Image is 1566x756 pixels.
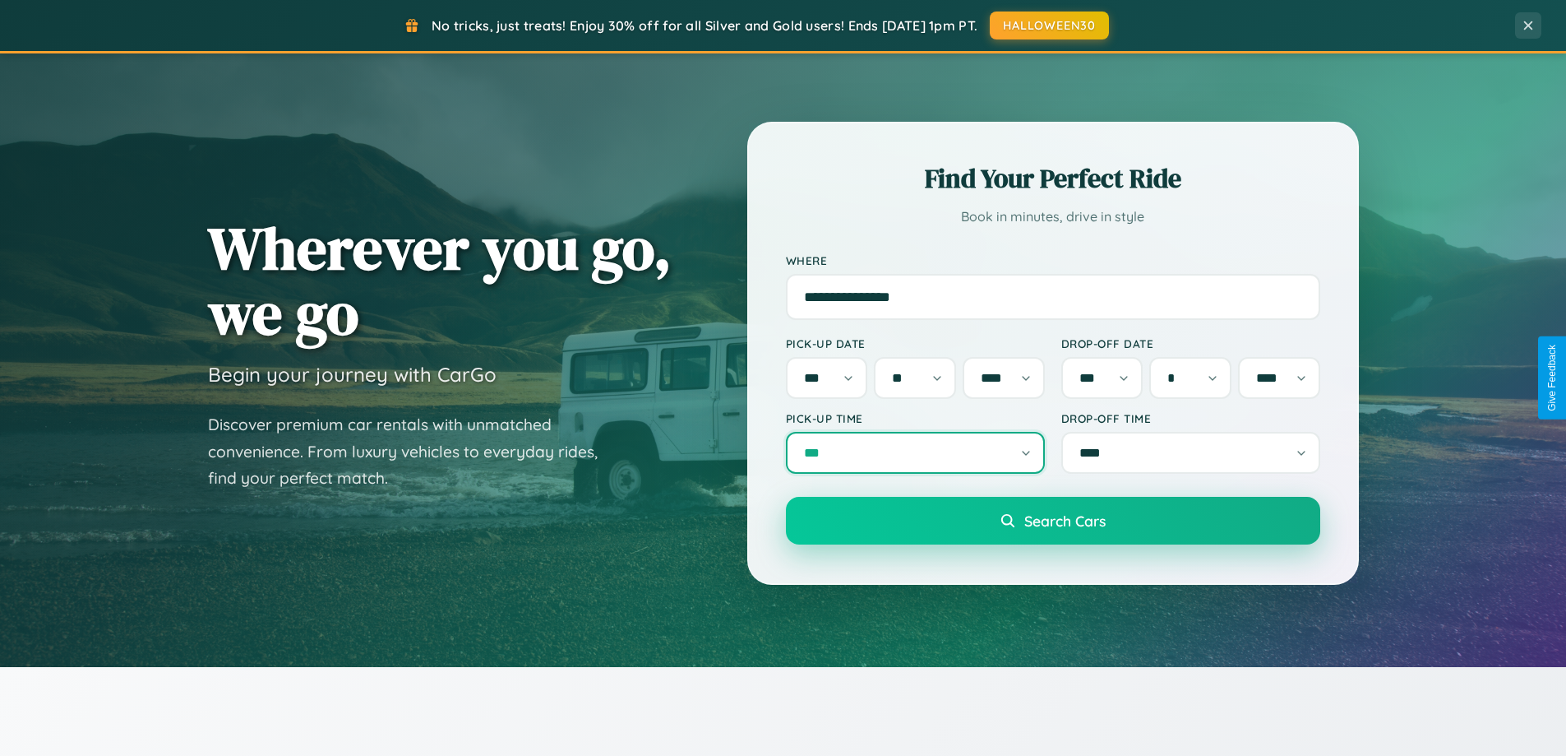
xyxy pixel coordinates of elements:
span: No tricks, just treats! Enjoy 30% off for all Silver and Gold users! Ends [DATE] 1pm PT. [432,17,977,34]
button: HALLOWEEN30 [990,12,1109,39]
button: Search Cars [786,497,1320,545]
label: Pick-up Time [786,411,1045,425]
h1: Wherever you go, we go [208,216,672,346]
h2: Find Your Perfect Ride [786,160,1320,197]
label: Pick-up Date [786,336,1045,350]
h3: Begin your journey with CarGo [208,362,497,387]
div: Give Feedback [1546,345,1558,411]
p: Discover premium car rentals with unmatched convenience. From luxury vehicles to everyday rides, ... [208,411,619,492]
label: Drop-off Time [1061,411,1320,425]
span: Search Cars [1024,512,1106,530]
label: Where [786,253,1320,267]
p: Book in minutes, drive in style [786,205,1320,229]
label: Drop-off Date [1061,336,1320,350]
